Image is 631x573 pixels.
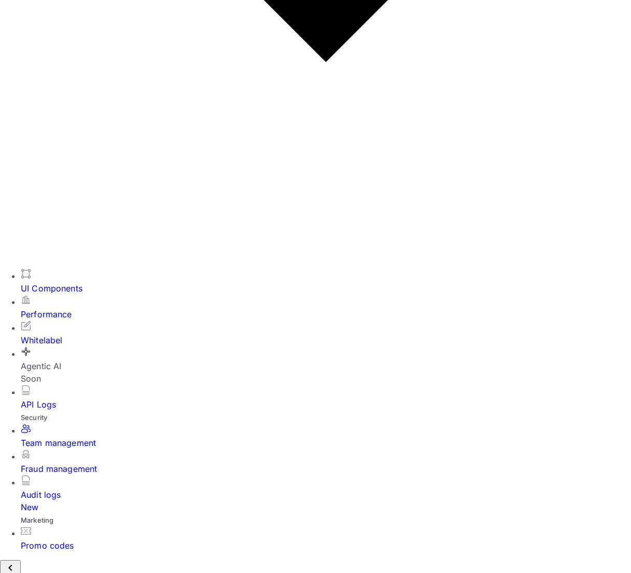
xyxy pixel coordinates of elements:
[21,282,631,295] div: UI Components
[21,320,631,346] a: Whitelabel
[21,516,53,524] span: Marketing
[21,360,631,385] div: Agentic AI
[21,539,631,552] div: Promo codes
[21,413,47,422] span: Security
[21,437,631,449] div: Team management
[21,423,631,449] a: Team management
[21,501,631,513] div: New
[21,334,631,346] div: Whitelabel
[21,463,631,475] div: Fraud management
[21,449,631,475] a: Fraud management
[21,398,631,411] div: API Logs
[21,385,631,411] a: API Logs
[21,308,631,320] div: Performance
[21,346,631,385] div: Agentic AISoon
[21,475,631,513] a: Audit logsNew
[21,526,631,552] a: Promo codes
[21,373,41,384] span: Soon
[21,488,631,513] div: Audit logs
[21,295,631,320] a: Performance
[21,269,631,295] a: UI Components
